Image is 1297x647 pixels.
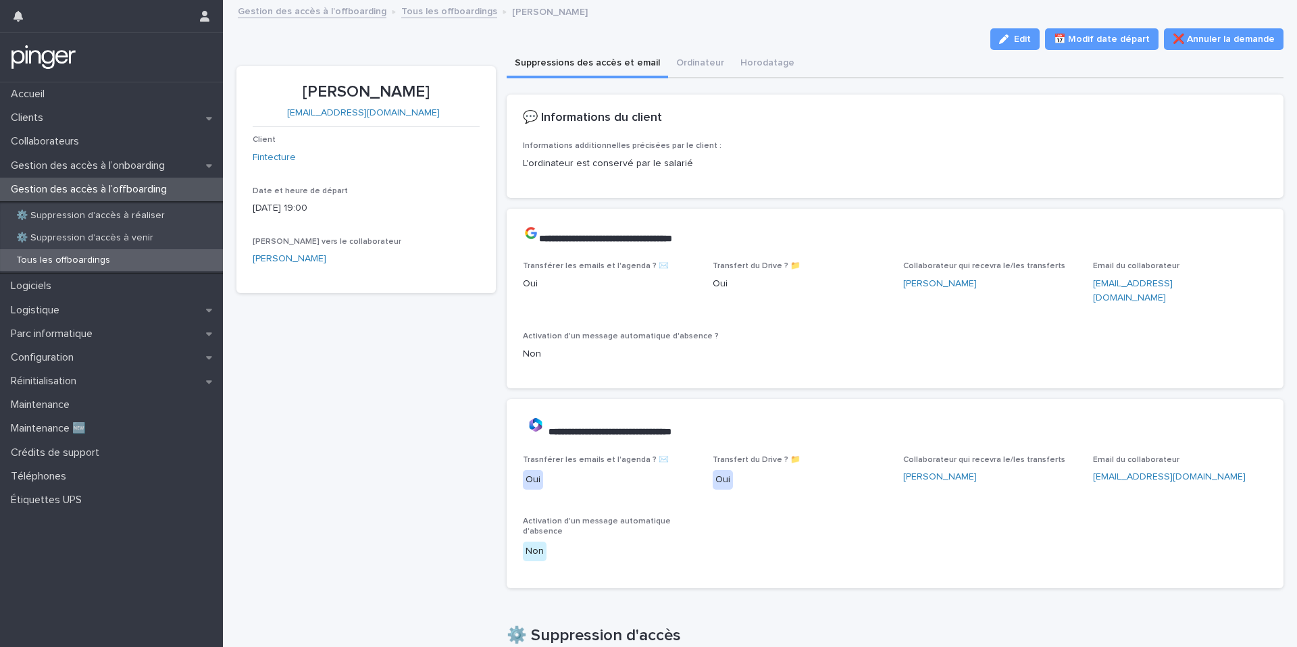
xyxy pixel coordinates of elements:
[523,225,539,241] img: images
[507,50,668,78] button: Suppressions des accès et email
[5,232,164,244] p: ⚙️ Suppression d'accès à venir
[5,255,121,266] p: Tous les offboardings
[253,82,480,102] p: [PERSON_NAME]
[523,517,671,535] span: Activation d'un message automatique d'absence
[507,626,1284,646] h1: ⚙️ Suppression d'accès
[713,277,887,291] p: Oui
[253,151,296,165] a: Fintecture
[5,135,90,148] p: Collaborateurs
[523,415,549,434] img: 9k=
[1054,32,1150,46] span: 📅 Modif date départ
[523,142,721,150] span: Informations additionnelles précisées par le client :
[713,456,800,464] span: Transfert du Drive ? 📁
[903,262,1065,270] span: Collaborateur qui recevra le/les transferts
[1093,262,1179,270] span: Email du collaborateur
[5,470,77,483] p: Téléphones
[5,328,103,340] p: Parc informatique
[5,398,80,411] p: Maintenance
[5,183,178,196] p: Gestion des accès à l’offboarding
[732,50,803,78] button: Horodatage
[253,252,326,266] a: [PERSON_NAME]
[5,422,97,435] p: Maintenance 🆕
[523,262,669,270] span: Transférer les emails et l'agenda ? ✉️
[1045,28,1159,50] button: 📅 Modif date départ
[523,347,1268,361] p: Non
[903,456,1065,464] span: Collaborateur qui recevra le/les transferts
[1093,472,1246,482] a: [EMAIL_ADDRESS][DOMAIN_NAME]
[238,3,386,18] a: Gestion des accès à l’offboarding
[5,210,176,222] p: ⚙️ Suppression d'accès à réaliser
[1014,34,1031,44] span: Edit
[903,470,977,484] a: [PERSON_NAME]
[512,3,588,18] p: [PERSON_NAME]
[523,157,1267,171] p: L'ordinateur est conservé par le salarié
[253,201,480,215] p: [DATE] 19:00
[903,277,977,291] a: [PERSON_NAME]
[287,108,440,118] a: [EMAIL_ADDRESS][DOMAIN_NAME]
[253,136,276,144] span: Client
[523,332,719,340] span: Activation d'un message automatique d'absence ?
[401,3,497,18] a: Tous les offboardings
[523,470,543,490] div: Oui
[5,446,110,459] p: Crédits de support
[523,277,697,291] p: Oui
[5,375,87,388] p: Réinitialisation
[5,159,176,172] p: Gestion des accès à l’onboarding
[5,494,93,507] p: Étiquettes UPS
[1093,456,1179,464] span: Email du collaborateur
[990,28,1040,50] button: Edit
[1164,28,1283,50] button: ❌ Annuler la demande
[11,44,76,71] img: mTgBEunGTSyRkCgitkcU
[5,88,55,101] p: Accueil
[5,280,62,292] p: Logiciels
[253,187,348,195] span: Date et heure de départ
[1173,32,1275,46] span: ❌ Annuler la demande
[253,238,401,246] span: [PERSON_NAME] vers le collaborateur
[523,542,546,561] div: Non
[1093,279,1173,303] a: [EMAIL_ADDRESS][DOMAIN_NAME]
[713,470,733,490] div: Oui
[5,111,54,124] p: Clients
[523,456,669,464] span: Trasnférer les emails et l'agenda ? ✉️
[5,351,84,364] p: Configuration
[5,304,70,317] p: Logistique
[668,50,732,78] button: Ordinateur
[713,262,800,270] span: Transfert du Drive ? 📁
[523,111,662,126] h2: 💬 Informations du client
